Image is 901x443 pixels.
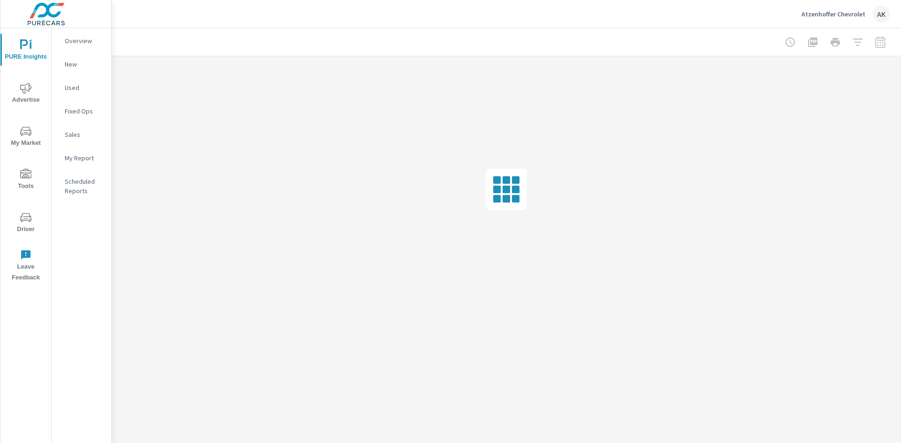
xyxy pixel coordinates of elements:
span: Tools [3,169,48,192]
div: Sales [52,128,111,142]
span: Driver [3,212,48,235]
p: Sales [65,130,104,139]
span: Advertise [3,83,48,105]
div: Overview [52,34,111,48]
p: Overview [65,36,104,45]
div: Fixed Ops [52,104,111,118]
p: New [65,60,104,69]
p: Scheduled Reports [65,177,104,195]
div: New [52,57,111,71]
span: Leave Feedback [3,249,48,283]
p: My Report [65,153,104,163]
p: Used [65,83,104,92]
p: Fixed Ops [65,106,104,116]
div: nav menu [0,28,51,287]
div: My Report [52,151,111,165]
p: Atzenhoffer Chevrolet [802,10,865,18]
span: PURE Insights [3,39,48,62]
div: AK [873,6,890,23]
div: Used [52,81,111,95]
span: My Market [3,126,48,149]
div: Scheduled Reports [52,174,111,198]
